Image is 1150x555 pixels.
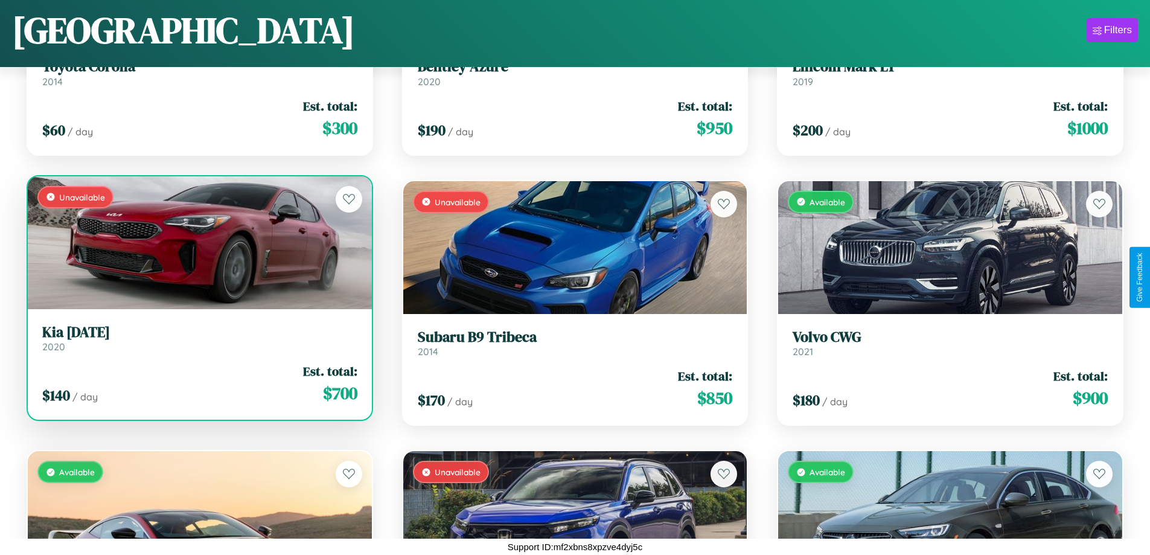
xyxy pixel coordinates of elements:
span: $ 850 [697,386,732,410]
span: / day [68,126,93,138]
span: Est. total: [1053,367,1108,385]
button: Filters [1087,18,1138,42]
span: / day [448,126,473,138]
div: Give Feedback [1136,253,1144,302]
span: $ 140 [42,385,70,405]
span: / day [72,391,98,403]
a: Subaru B9 Tribeca2014 [418,329,733,358]
h3: Bentley Azure [418,58,733,75]
span: Unavailable [435,467,481,477]
h3: Lincoln Mark LT [793,58,1108,75]
a: Toyota Corolla2014 [42,58,357,88]
span: / day [825,126,851,138]
a: Bentley Azure2020 [418,58,733,88]
span: Available [810,467,845,477]
span: 2019 [793,75,813,88]
div: Filters [1104,24,1132,36]
span: Unavailable [435,197,481,207]
span: Est. total: [678,97,732,115]
h3: Volvo CWG [793,329,1108,346]
span: 2021 [793,345,813,358]
span: 2014 [418,345,438,358]
span: $ 700 [323,381,357,405]
span: $ 950 [697,116,732,140]
span: 2014 [42,75,63,88]
span: Unavailable [59,192,105,202]
span: Est. total: [678,367,732,385]
span: $ 60 [42,120,65,140]
span: $ 170 [418,390,445,410]
span: $ 200 [793,120,823,140]
a: Kia [DATE]2020 [42,324,357,353]
h3: Toyota Corolla [42,58,357,75]
span: Est. total: [1053,97,1108,115]
span: 2020 [418,75,441,88]
span: $ 1000 [1067,116,1108,140]
span: Est. total: [303,362,357,380]
span: 2020 [42,341,65,353]
h3: Subaru B9 Tribeca [418,329,733,346]
span: $ 190 [418,120,446,140]
h1: [GEOGRAPHIC_DATA] [12,5,355,55]
span: $ 900 [1073,386,1108,410]
span: Available [810,197,845,207]
span: $ 180 [793,390,820,410]
h3: Kia [DATE] [42,324,357,341]
p: Support ID: mf2xbns8xpzve4dyj5c [508,539,642,555]
span: / day [822,396,848,408]
span: Est. total: [303,97,357,115]
span: $ 300 [322,116,357,140]
span: Available [59,467,95,477]
a: Lincoln Mark LT2019 [793,58,1108,88]
span: / day [447,396,473,408]
a: Volvo CWG2021 [793,329,1108,358]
